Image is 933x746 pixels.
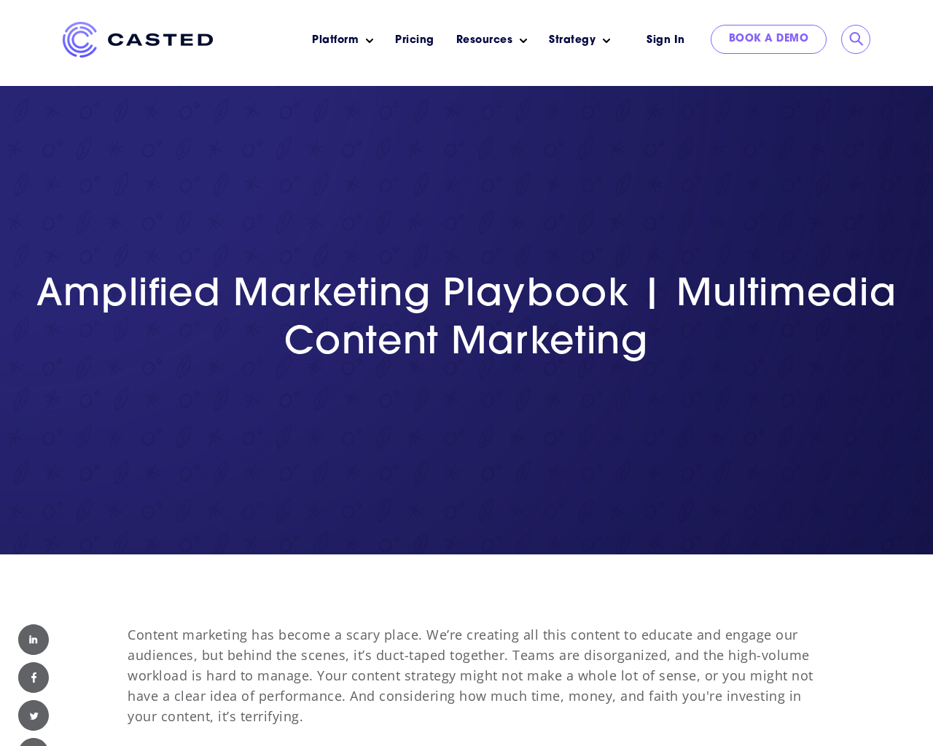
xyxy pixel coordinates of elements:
a: Sign In [628,25,703,56]
nav: Main menu [235,22,621,59]
a: Book a Demo [711,25,827,54]
span: Amplified Marketing Playbook | Multimedia Content Marketing [36,277,897,363]
a: Platform [312,33,359,48]
a: Resources [456,33,513,48]
input: Submit [849,32,864,47]
img: Linked [18,624,49,655]
a: Pricing [395,33,434,48]
p: Content marketing has become a scary place. We’re creating all this content to educate and engage... [128,624,821,726]
a: Strategy [549,33,596,48]
img: Facebook [18,662,49,693]
img: Casted_Logo_Horizontal_FullColor_PUR_BLUE [63,22,213,58]
img: Twitter [18,700,49,731]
